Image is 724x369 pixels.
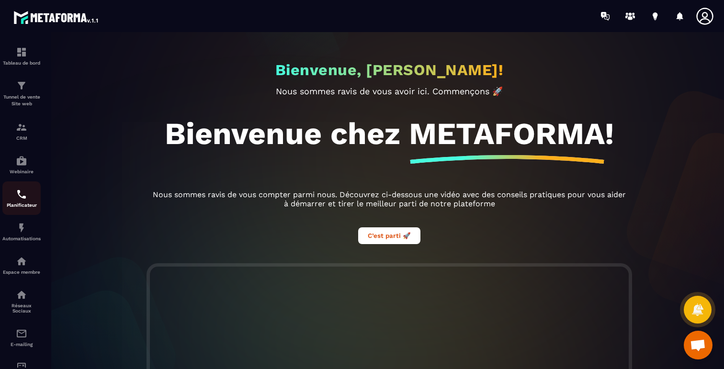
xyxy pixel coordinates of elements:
img: logo [13,9,100,26]
img: email [16,328,27,339]
h1: Bienvenue chez METAFORMA! [165,115,614,152]
p: Espace membre [2,269,41,275]
a: formationformationTableau de bord [2,39,41,73]
button: C’est parti 🚀 [358,227,420,244]
p: Webinaire [2,169,41,174]
img: formation [16,80,27,91]
p: Tunnel de vente Site web [2,94,41,107]
h2: Bienvenue, [PERSON_NAME]! [275,61,504,79]
p: Nous sommes ravis de vous avoir ici. Commençons 🚀 [150,86,629,96]
p: Réseaux Sociaux [2,303,41,313]
a: C’est parti 🚀 [358,231,420,240]
img: scheduler [16,189,27,200]
img: formation [16,122,27,133]
img: automations [16,222,27,234]
img: social-network [16,289,27,301]
a: formationformationCRM [2,114,41,148]
p: Tableau de bord [2,60,41,66]
p: Automatisations [2,236,41,241]
a: social-networksocial-networkRéseaux Sociaux [2,282,41,321]
p: E-mailing [2,342,41,347]
div: Ouvrir le chat [684,331,713,359]
a: automationsautomationsAutomatisations [2,215,41,248]
p: CRM [2,135,41,141]
p: Planificateur [2,202,41,208]
img: automations [16,256,27,267]
a: automationsautomationsWebinaire [2,148,41,181]
a: emailemailE-mailing [2,321,41,354]
a: automationsautomationsEspace membre [2,248,41,282]
img: automations [16,155,27,167]
a: schedulerschedulerPlanificateur [2,181,41,215]
p: Nous sommes ravis de vous compter parmi nous. Découvrez ci-dessous une vidéo avec des conseils pr... [150,190,629,208]
img: formation [16,46,27,58]
a: formationformationTunnel de vente Site web [2,73,41,114]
